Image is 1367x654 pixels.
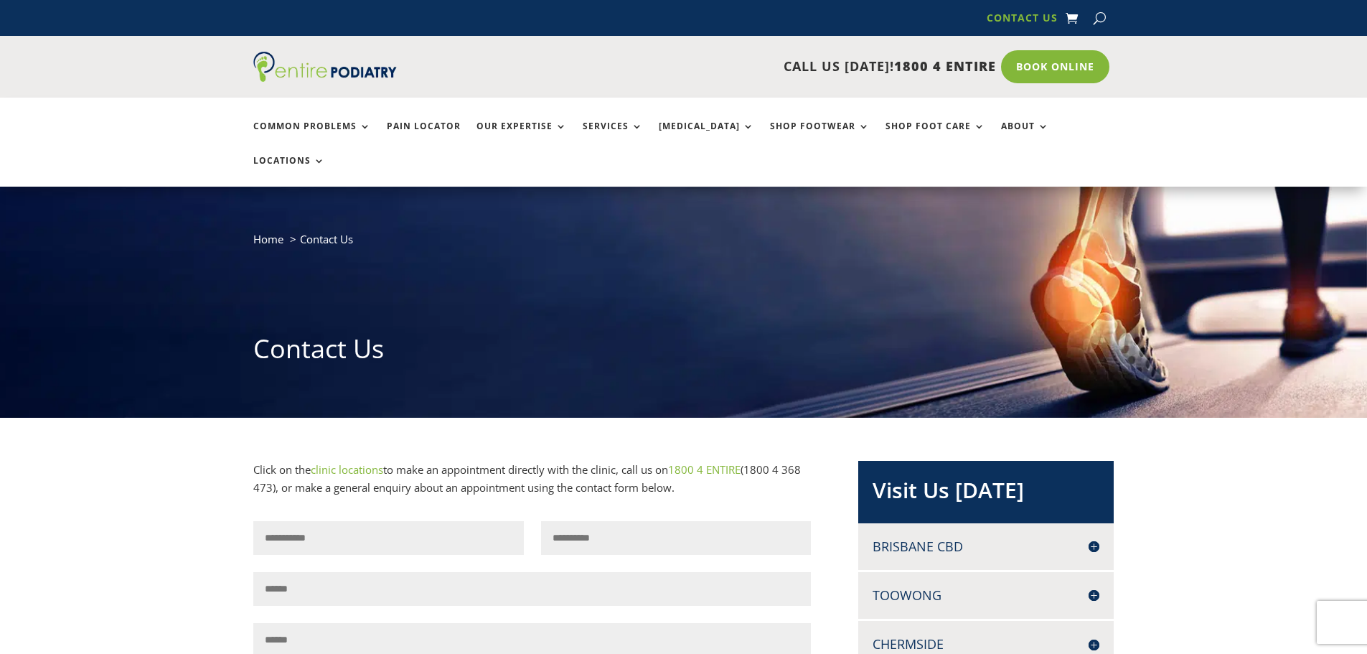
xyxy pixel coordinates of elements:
[1001,50,1109,83] a: Book Online
[873,635,1099,653] h4: Chermside
[253,70,397,85] a: Entire Podiatry
[873,587,1099,604] h4: Toowong
[476,121,567,152] a: Our Expertise
[253,156,325,187] a: Locations
[583,121,643,152] a: Services
[311,462,383,477] a: clinic locations
[987,13,1058,29] a: Contact Us
[1001,121,1049,152] a: About
[886,121,985,152] a: Shop Foot Care
[253,121,371,152] a: Common Problems
[770,121,870,152] a: Shop Footwear
[668,462,741,477] a: 1800 4 ENTIRE
[452,57,996,76] p: CALL US [DATE]!
[253,461,812,497] p: Click on the to make an appointment directly with the clinic, call us on (1800 4 368 473), or mak...
[894,57,996,75] span: 1800 4 ENTIRE
[253,52,397,82] img: logo (1)
[253,331,1114,374] h1: Contact Us
[659,121,754,152] a: [MEDICAL_DATA]
[300,232,353,246] span: Contact Us
[253,230,1114,259] nav: breadcrumb
[387,121,461,152] a: Pain Locator
[873,475,1099,513] h2: Visit Us [DATE]
[253,232,283,246] a: Home
[873,538,1099,556] h4: Brisbane CBD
